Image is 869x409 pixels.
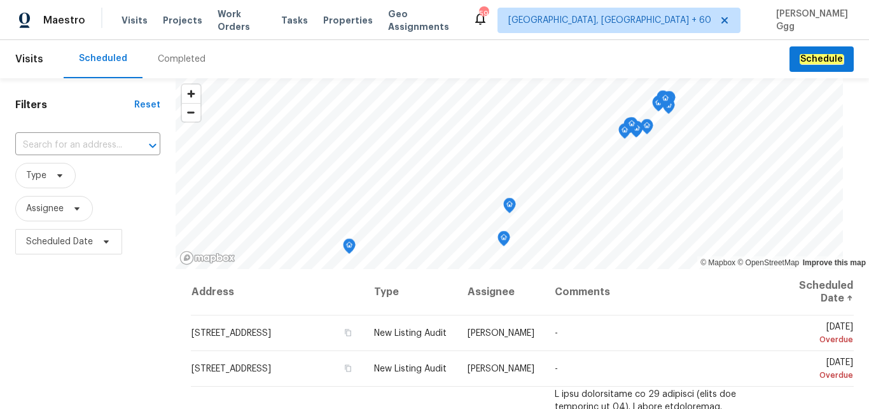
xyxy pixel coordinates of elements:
[803,258,866,267] a: Improve this map
[176,78,843,269] canvas: Map
[660,92,673,112] div: Map marker
[158,53,205,66] div: Completed
[374,364,447,373] span: New Listing Audit
[479,8,488,20] div: 597
[144,137,162,155] button: Open
[343,239,356,258] div: Map marker
[218,8,266,33] span: Work Orders
[281,16,308,25] span: Tasks
[134,99,160,111] div: Reset
[323,14,373,27] span: Properties
[800,54,844,64] em: Schedule
[555,364,558,373] span: -
[15,99,134,111] h1: Filters
[163,14,202,27] span: Projects
[662,99,675,118] div: Map marker
[182,103,200,121] button: Zoom out
[497,231,510,251] div: Map marker
[618,123,631,143] div: Map marker
[15,45,43,73] span: Visits
[545,269,767,315] th: Comments
[737,258,799,267] a: OpenStreetMap
[652,96,665,116] div: Map marker
[468,364,534,373] span: [PERSON_NAME]
[26,235,93,248] span: Scheduled Date
[191,329,271,338] span: [STREET_ADDRESS]
[191,269,364,315] th: Address
[789,46,854,73] button: Schedule
[623,118,636,137] div: Map marker
[179,251,235,265] a: Mapbox homepage
[457,269,545,315] th: Assignee
[342,363,354,374] button: Copy Address
[79,52,127,65] div: Scheduled
[182,104,200,121] span: Zoom out
[374,329,447,338] span: New Listing Audit
[508,14,711,27] span: [GEOGRAPHIC_DATA], [GEOGRAPHIC_DATA] + 60
[342,327,354,338] button: Copy Address
[659,92,672,111] div: Map marker
[657,90,669,110] div: Map marker
[182,85,200,103] button: Zoom in
[191,364,271,373] span: [STREET_ADDRESS]
[777,358,853,382] span: [DATE]
[700,258,735,267] a: Mapbox
[122,14,148,27] span: Visits
[364,269,457,315] th: Type
[641,119,653,139] div: Map marker
[43,14,85,27] span: Maestro
[771,8,850,33] span: [PERSON_NAME] Ggg
[26,202,64,215] span: Assignee
[625,117,638,137] div: Map marker
[555,329,558,338] span: -
[653,95,665,115] div: Map marker
[663,91,676,111] div: Map marker
[388,8,457,33] span: Geo Assignments
[777,322,853,346] span: [DATE]
[503,198,516,218] div: Map marker
[777,333,853,346] div: Overdue
[767,269,854,315] th: Scheduled Date ↑
[468,329,534,338] span: [PERSON_NAME]
[15,135,125,155] input: Search for an address...
[26,169,46,182] span: Type
[777,369,853,382] div: Overdue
